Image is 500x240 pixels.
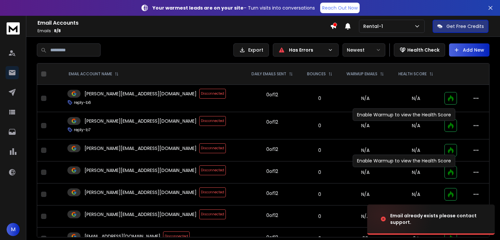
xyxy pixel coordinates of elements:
td: N/A [339,183,391,205]
p: 0 [304,213,335,220]
div: 0 of 12 [266,91,278,98]
td: N/A [339,112,391,139]
p: [PERSON_NAME][EMAIL_ADDRESS][DOMAIN_NAME] [84,145,197,152]
button: M [7,223,20,236]
span: Disconnected [199,89,226,99]
p: Emails : [37,28,330,34]
p: 0 [304,122,335,129]
button: Get Free Credits [433,20,488,33]
p: Reach Out Now [322,5,358,11]
div: EMAIL ACCOUNT NAME [69,71,119,77]
span: Disconnected [199,209,226,219]
p: N/A [395,147,437,154]
p: HEALTH SCORE [398,71,427,77]
div: Enable Warmup to view the Health Score [353,155,455,167]
div: 0 of 12 [266,212,278,219]
p: [PERSON_NAME][EMAIL_ADDRESS][DOMAIN_NAME] [84,167,197,174]
div: 0 of 12 [266,119,278,125]
button: Add New [449,43,489,57]
p: – Turn visits into conversations [153,5,315,11]
span: Disconnected [199,165,226,175]
button: Newest [343,43,385,57]
img: image [367,201,433,237]
p: [PERSON_NAME][EMAIL_ADDRESS][DOMAIN_NAME] [84,118,197,124]
span: Disconnected [199,116,226,126]
p: Health Check [407,47,440,53]
span: Disconnected [199,143,226,153]
p: DAILY EMAILS SENT [251,71,286,77]
div: Enable Warmup to view the Health Score [353,108,455,121]
td: N/A [339,139,391,161]
strong: Your warmest leads are on your site [153,5,244,11]
p: 0 [304,95,335,102]
img: logo [7,22,20,35]
td: N/A [339,205,391,228]
p: N/A [395,191,437,198]
button: Health Check [394,43,445,57]
p: Get Free Credits [446,23,484,30]
span: Disconnected [199,187,226,197]
p: BOUNCES [307,71,326,77]
p: [PERSON_NAME][EMAIL_ADDRESS][DOMAIN_NAME] [84,211,197,218]
a: Reach Out Now [320,3,360,13]
p: WARMUP EMAILS [346,71,377,77]
p: 0 [304,191,335,198]
h1: Email Accounts [37,19,330,27]
td: N/A [339,85,391,112]
p: Has Errors [289,47,325,53]
p: [PERSON_NAME][EMAIL_ADDRESS][DOMAIN_NAME] [84,90,197,97]
p: N/A [395,169,437,176]
span: 8 / 8 [54,28,61,34]
p: N/A [395,95,437,102]
div: 0 of 12 [266,190,278,197]
p: reply-b6 [74,100,91,105]
p: 0 [304,169,335,176]
p: [PERSON_NAME][EMAIL_ADDRESS][DOMAIN_NAME] [84,189,197,196]
p: Rental-1 [363,23,386,30]
div: Email already exists please contact support. [390,212,487,226]
button: Export [233,43,269,57]
p: reply-b7 [74,127,91,132]
p: [EMAIL_ADDRESS][DOMAIN_NAME] [84,233,160,240]
p: 0 [304,147,335,154]
td: N/A [339,161,391,183]
p: N/A [395,122,437,129]
div: 0 of 12 [266,146,278,153]
div: 0 of 12 [266,168,278,175]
